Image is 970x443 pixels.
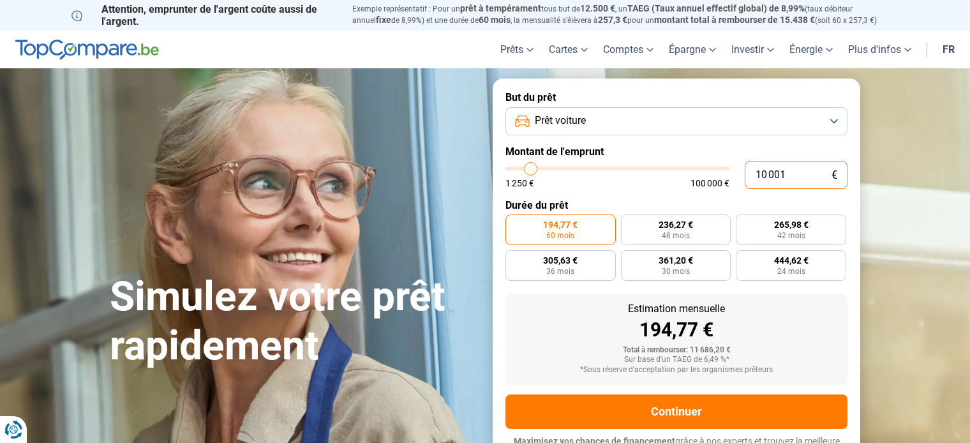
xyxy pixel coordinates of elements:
span: € [832,170,837,181]
a: Investir [724,31,782,68]
span: 194,77 € [543,220,578,229]
span: 24 mois [777,267,805,275]
h1: Simulez votre prêt rapidement [110,273,477,371]
span: prêt à tempérament [460,3,541,13]
p: Attention, emprunter de l'argent coûte aussi de l'argent. [71,3,337,27]
button: Prêt voiture [505,107,847,135]
label: Durée du prêt [505,199,847,211]
div: 194,77 € [516,320,837,340]
img: TopCompare [15,40,159,60]
a: Comptes [595,31,661,68]
span: 30 mois [662,267,690,275]
p: Exemple représentatif : Pour un tous but de , un (taux débiteur annuel de 8,99%) et une durée de ... [352,3,899,26]
span: 305,63 € [543,256,578,265]
div: *Sous réserve d'acceptation par les organismes prêteurs [516,366,837,375]
a: Cartes [541,31,595,68]
span: 100 000 € [690,179,729,188]
div: Total à rembourser: 11 686,20 € [516,346,837,355]
span: 42 mois [777,232,805,239]
a: fr [935,31,962,68]
span: 60 mois [479,15,511,25]
span: montant total à rembourser de 15.438 € [654,15,815,25]
a: Prêts [493,31,541,68]
span: 444,62 € [774,256,809,265]
a: Plus d'infos [840,31,919,68]
div: Sur base d'un TAEG de 6,49 %* [516,356,837,364]
span: 265,98 € [774,220,809,229]
span: 36 mois [546,267,574,275]
span: 257,3 € [598,15,627,25]
span: 1 250 € [505,179,534,188]
span: 48 mois [662,232,690,239]
span: 60 mois [546,232,574,239]
label: Montant de l'emprunt [505,146,847,158]
span: 12.500 € [580,3,615,13]
span: 236,27 € [659,220,693,229]
div: Estimation mensuelle [516,304,837,314]
label: But du prêt [505,91,847,103]
span: 361,20 € [659,256,693,265]
span: fixe [376,15,391,25]
a: Épargne [661,31,724,68]
button: Continuer [505,394,847,429]
a: Énergie [782,31,840,68]
span: Prêt voiture [535,114,586,128]
span: TAEG (Taux annuel effectif global) de 8,99% [627,3,805,13]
